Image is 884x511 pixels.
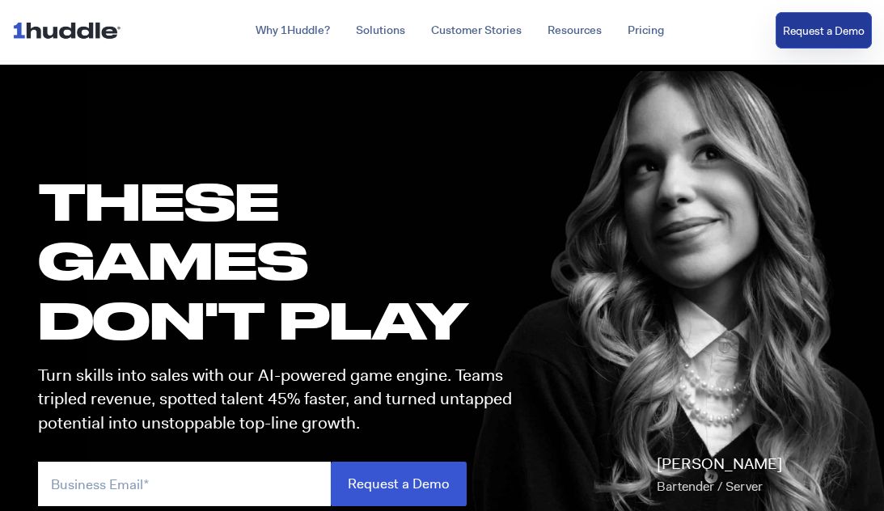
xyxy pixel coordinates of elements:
input: Business Email* [38,462,331,506]
input: Request a Demo [331,462,467,506]
a: Resources [535,16,615,45]
a: Pricing [615,16,677,45]
p: Turn skills into sales with our AI-powered game engine. Teams tripled revenue, spotted talent 45%... [38,364,527,435]
a: Solutions [343,16,418,45]
h1: these GAMES DON'T PLAY [38,171,527,349]
p: [PERSON_NAME] [657,453,782,498]
span: Bartender / Server [657,478,763,495]
a: Request a Demo [776,12,872,49]
a: Customer Stories [418,16,535,45]
img: ... [12,15,128,45]
a: Why 1Huddle? [243,16,343,45]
